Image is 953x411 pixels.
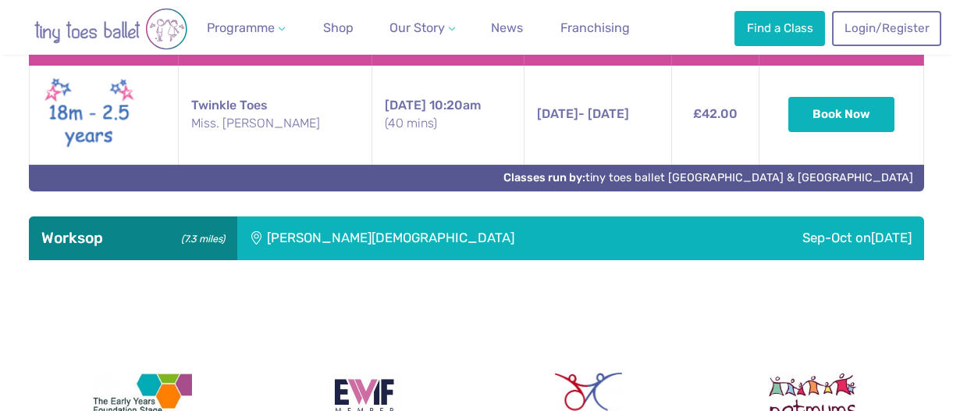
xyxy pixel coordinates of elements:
[41,229,225,248] h3: Worksop
[207,20,275,35] span: Programme
[317,13,360,44] a: Shop
[389,20,445,35] span: Our Story
[503,171,913,184] a: Classes run by:tiny toes ballet [GEOGRAPHIC_DATA] & [GEOGRAPHIC_DATA]
[372,65,524,164] td: 10:20am
[176,229,225,245] small: (7.3 miles)
[383,13,461,44] a: Our Story
[201,13,291,44] a: Programme
[788,97,894,131] button: Book Now
[42,75,136,155] img: Twinkle toes New (May 2025)
[17,8,204,50] img: tiny toes ballet
[191,115,359,132] small: Miss. [PERSON_NAME]
[237,216,707,260] div: [PERSON_NAME][DEMOGRAPHIC_DATA]
[832,11,941,45] a: Login/Register
[560,20,630,35] span: Franchising
[671,65,759,164] td: £42.00
[323,20,354,35] span: Shop
[491,20,523,35] span: News
[871,230,912,245] span: [DATE]
[553,13,635,44] a: Franchising
[385,98,426,113] span: [DATE]
[179,65,372,164] td: Twinkle Toes
[503,171,585,184] strong: Classes run by:
[385,115,511,132] small: (40 mins)
[537,106,629,121] span: - [DATE]
[537,106,578,121] span: [DATE]
[734,11,825,45] a: Find a Class
[485,13,529,44] a: News
[707,216,925,260] div: Sep-Oct on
